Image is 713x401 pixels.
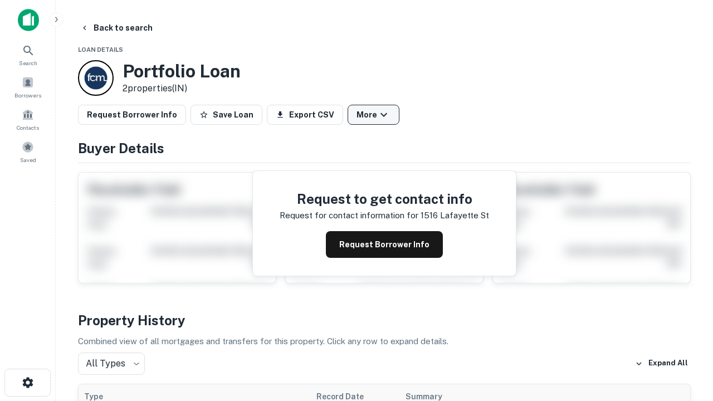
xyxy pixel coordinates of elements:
p: Request for contact information for [280,209,418,222]
button: Back to search [76,18,157,38]
button: Request Borrower Info [326,231,443,258]
a: Search [3,40,52,70]
button: Request Borrower Info [78,105,186,125]
h3: Portfolio Loan [123,61,241,82]
span: Search [19,58,37,67]
span: Loan Details [78,46,123,53]
button: More [348,105,399,125]
span: Saved [20,155,36,164]
h4: Buyer Details [78,138,691,158]
a: Saved [3,136,52,167]
p: 1516 lafayette st [421,209,489,222]
h4: Request to get contact info [280,189,489,209]
button: Save Loan [191,105,262,125]
iframe: Chat Widget [657,312,713,365]
span: Borrowers [14,91,41,100]
a: Borrowers [3,72,52,102]
div: All Types [78,353,145,375]
p: Combined view of all mortgages and transfers for this property. Click any row to expand details. [78,335,691,348]
a: Contacts [3,104,52,134]
button: Export CSV [267,105,343,125]
span: Contacts [17,123,39,132]
p: 2 properties (IN) [123,82,241,95]
h4: Property History [78,310,691,330]
img: capitalize-icon.png [18,9,39,31]
button: Expand All [632,355,691,372]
